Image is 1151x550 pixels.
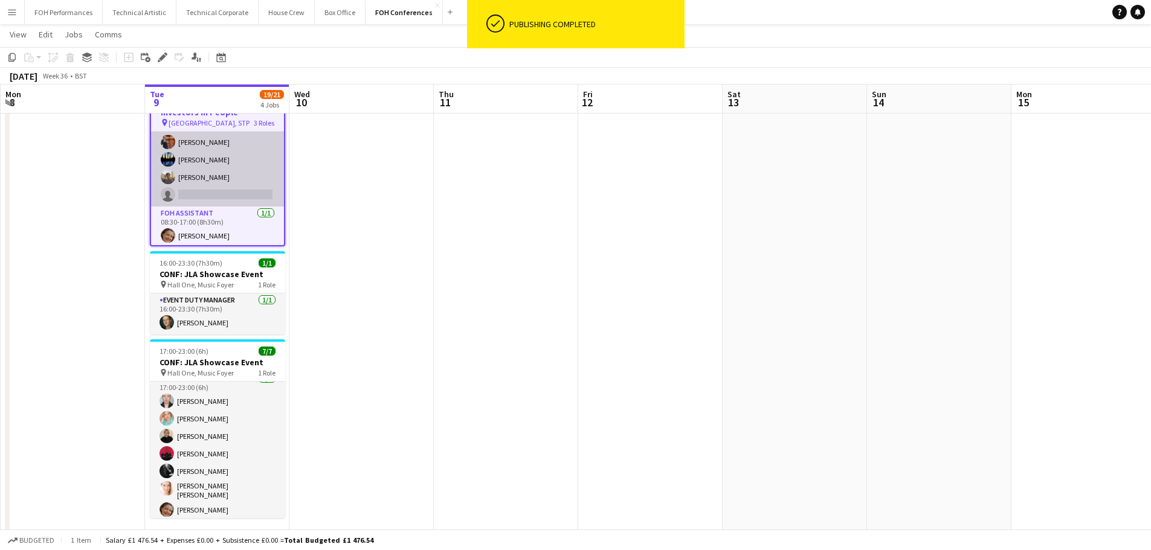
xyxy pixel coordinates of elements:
[437,95,454,109] span: 11
[259,258,276,267] span: 1/1
[151,206,284,248] app-card-role: FOH Assistant1/108:30-17:00 (8h30m)[PERSON_NAME]
[5,27,31,42] a: View
[66,536,95,545] span: 1 item
[160,258,222,267] span: 16:00-23:30 (7h30m)
[10,70,37,82] div: [DATE]
[150,89,164,100] span: Tue
[292,95,310,109] span: 10
[39,29,53,40] span: Edit
[60,27,88,42] a: Jobs
[583,89,593,100] span: Fri
[581,95,593,109] span: 12
[167,280,234,289] span: Hall One, Music Foyer
[160,347,208,356] span: 17:00-23:00 (6h)
[1014,95,1032,109] span: 15
[6,534,56,547] button: Budgeted
[366,1,443,24] button: FOH Conferences
[260,90,284,99] span: 19/21
[5,89,21,100] span: Mon
[150,293,285,334] app-card-role: Event Duty Manager1/116:00-23:30 (7h30m)[PERSON_NAME]
[150,251,285,334] app-job-card: 16:00-23:30 (7h30m)1/1CONF: JLA Showcase Event Hall One, Music Foyer1 RoleEvent Duty Manager1/116...
[150,339,285,518] app-job-card: 17:00-23:00 (6h)7/7CONF: JLA Showcase Event Hall One, Music Foyer1 RoleFOH Assistant7/717:00-23:0...
[258,368,276,377] span: 1 Role
[258,280,276,289] span: 1 Role
[150,68,285,246] app-job-card: In progress07:30-18:00 (10h30m)10/12CONF: Clear Cut Venues - Investors in People [GEOGRAPHIC_DATA...
[19,536,54,545] span: Budgeted
[95,29,122,40] span: Comms
[150,357,285,368] h3: CONF: JLA Showcase Event
[167,368,234,377] span: Hall One, Music Foyer
[727,89,741,100] span: Sat
[870,95,886,109] span: 14
[34,27,57,42] a: Edit
[25,1,103,24] button: FOH Performances
[65,29,83,40] span: Jobs
[439,89,454,100] span: Thu
[106,536,373,545] div: Salary £1 476.54 + Expenses £0.00 + Subsistence £0.00 =
[150,269,285,280] h3: CONF: JLA Showcase Event
[726,95,741,109] span: 13
[176,1,259,24] button: Technical Corporate
[259,347,276,356] span: 7/7
[4,95,21,109] span: 8
[294,89,310,100] span: Wed
[10,29,27,40] span: View
[254,118,274,127] span: 3 Roles
[40,71,70,80] span: Week 36
[103,1,176,24] button: Technical Artistic
[284,536,373,545] span: Total Budgeted £1 476.54
[509,19,680,30] div: Publishing completed
[872,89,886,100] span: Sun
[148,95,164,109] span: 9
[75,71,87,80] div: BST
[150,372,285,522] app-card-role: FOH Assistant7/717:00-23:00 (6h)[PERSON_NAME][PERSON_NAME][PERSON_NAME][PERSON_NAME][PERSON_NAME]...
[90,27,127,42] a: Comms
[169,118,250,127] span: [GEOGRAPHIC_DATA], STP
[260,100,283,109] div: 4 Jobs
[315,1,366,24] button: Box Office
[1016,89,1032,100] span: Mon
[259,1,315,24] button: House Crew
